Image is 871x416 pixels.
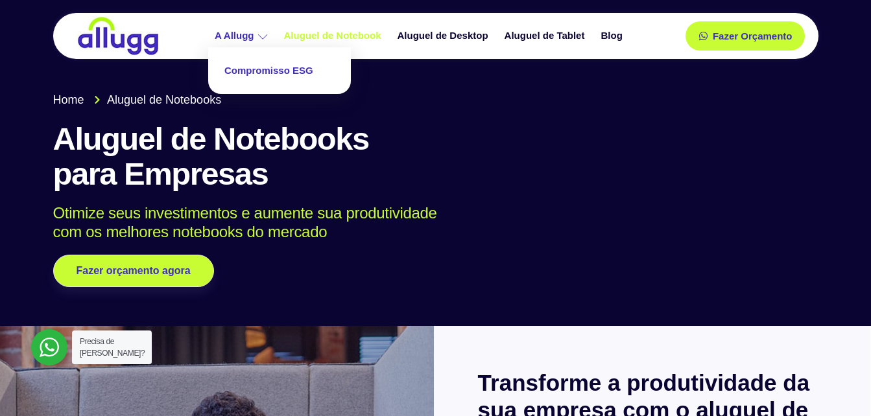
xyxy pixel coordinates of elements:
[76,16,160,56] img: locação de TI é Allugg
[53,204,800,242] p: Otimize seus investimentos e aumente sua produtividade com os melhores notebooks do mercado
[53,255,214,287] a: Fazer orçamento agora
[278,25,391,47] a: Aluguel de Notebook
[53,91,84,109] span: Home
[594,25,632,47] a: Blog
[713,31,793,41] span: Fazer Orçamento
[498,25,595,47] a: Aluguel de Tablet
[391,25,498,47] a: Aluguel de Desktop
[104,91,221,109] span: Aluguel de Notebooks
[80,337,145,358] span: Precisa de [PERSON_NAME]?
[686,21,805,51] a: Fazer Orçamento
[806,354,871,416] iframe: Chat Widget
[53,122,818,192] h1: Aluguel de Notebooks para Empresas
[215,54,344,88] a: Compromisso ESG
[77,266,191,276] span: Fazer orçamento agora
[806,354,871,416] div: Widget de chat
[208,25,278,47] a: A Allugg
